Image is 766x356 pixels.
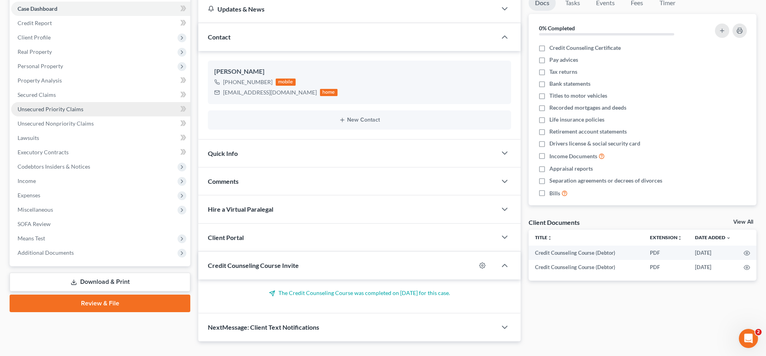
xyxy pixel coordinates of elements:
[18,48,52,55] span: Real Property
[549,104,626,112] span: Recorded mortgages and deeds
[223,78,272,86] div: [PHONE_NUMBER]
[208,177,239,185] span: Comments
[739,329,758,348] iframe: Intercom live chat
[320,89,338,96] div: home
[549,56,578,64] span: Pay advices
[677,236,682,240] i: unfold_more
[18,192,40,199] span: Expenses
[223,89,317,96] div: [EMAIL_ADDRESS][DOMAIN_NAME]
[208,234,244,241] span: Client Portal
[18,77,62,84] span: Property Analysis
[18,206,53,213] span: Miscellaneous
[755,329,762,335] span: 2
[11,2,190,16] a: Case Dashboard
[208,33,231,41] span: Contact
[208,149,238,157] span: Quick Info
[529,246,644,260] td: Credit Counseling Course (Debtor)
[11,145,190,159] a: Executory Contracts
[18,249,74,256] span: Additional Documents
[689,260,737,274] td: [DATE]
[549,44,621,52] span: Credit Counseling Certificate
[549,140,640,148] span: Drivers license & social security card
[18,134,39,141] span: Lawsuits
[644,260,689,274] td: PDF
[549,165,593,173] span: Appraisal reports
[276,79,296,86] div: mobile
[529,260,644,274] td: Credit Counseling Course (Debtor)
[529,218,580,226] div: Client Documents
[549,68,577,76] span: Tax returns
[214,67,505,77] div: [PERSON_NAME]
[11,116,190,131] a: Unsecured Nonpriority Claims
[549,152,597,160] span: Income Documents
[733,219,753,225] a: View All
[549,92,607,100] span: Titles to motor vehicles
[547,236,552,240] i: unfold_more
[208,5,487,13] div: Updates & News
[549,116,604,124] span: Life insurance policies
[18,177,36,184] span: Income
[549,177,662,185] span: Separation agreements or decrees of divorces
[18,5,57,12] span: Case Dashboard
[10,295,190,312] a: Review & File
[11,131,190,145] a: Lawsuits
[18,63,63,69] span: Personal Property
[10,273,190,291] a: Download & Print
[18,163,90,170] span: Codebtors Insiders & Notices
[539,25,575,31] strong: 0% Completed
[18,220,51,227] span: SOFA Review
[11,217,190,231] a: SOFA Review
[18,34,51,41] span: Client Profile
[11,16,190,30] a: Credit Report
[18,235,45,242] span: Means Test
[695,234,731,240] a: Date Added expand_more
[208,205,273,213] span: Hire a Virtual Paralegal
[650,234,682,240] a: Extensionunfold_more
[535,234,552,240] a: Titleunfold_more
[18,106,83,112] span: Unsecured Priority Claims
[214,117,505,123] button: New Contact
[726,236,731,240] i: expand_more
[549,189,560,197] span: Bills
[11,102,190,116] a: Unsecured Priority Claims
[18,91,56,98] span: Secured Claims
[18,149,69,155] span: Executory Contracts
[208,323,319,331] span: NextMessage: Client Text Notifications
[689,246,737,260] td: [DATE]
[11,88,190,102] a: Secured Claims
[18,20,52,26] span: Credit Report
[208,289,511,297] p: The Credit Counseling Course was completed on [DATE] for this case.
[644,246,689,260] td: PDF
[549,80,590,88] span: Bank statements
[18,120,94,127] span: Unsecured Nonpriority Claims
[11,73,190,88] a: Property Analysis
[549,128,627,136] span: Retirement account statements
[208,262,299,269] span: Credit Counseling Course Invite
